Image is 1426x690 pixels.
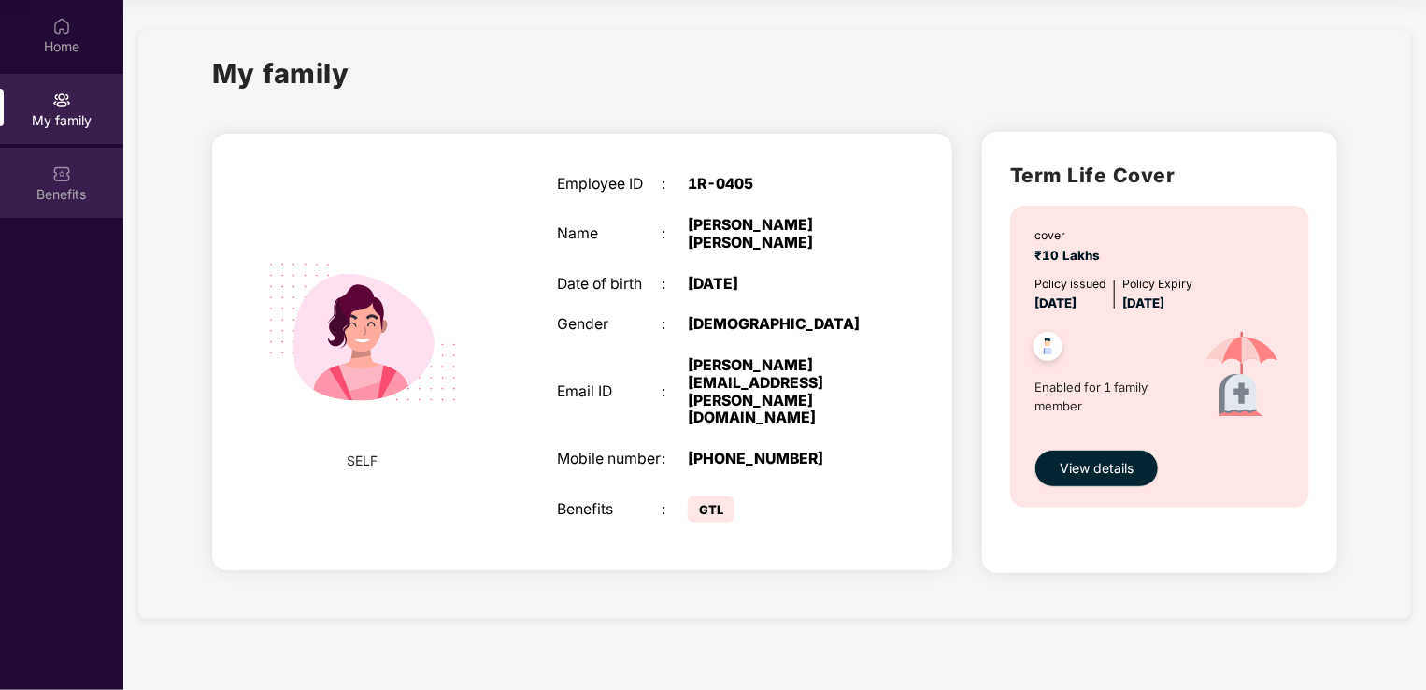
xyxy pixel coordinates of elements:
div: [PERSON_NAME] [PERSON_NAME] [688,217,871,252]
div: : [662,176,688,194]
span: Enabled for 1 family member [1034,378,1183,416]
div: Benefits [557,501,662,519]
img: svg+xml;base64,PHN2ZyBpZD0iSG9tZSIgeG1sbnM9Imh0dHA6Ly93d3cudzMub3JnLzIwMDAvc3ZnIiB3aWR0aD0iMjAiIG... [52,17,71,36]
div: Policy Expiry [1122,275,1192,293]
div: Date of birth [557,276,662,294]
div: Mobile number [557,451,662,468]
div: Email ID [557,383,662,401]
h2: Term Life Cover [1010,160,1309,191]
span: View details [1060,458,1134,479]
div: [PERSON_NAME][EMAIL_ADDRESS][PERSON_NAME][DOMAIN_NAME] [688,357,871,427]
span: [DATE] [1034,295,1077,310]
img: svg+xml;base64,PHN2ZyB4bWxucz0iaHR0cDovL3d3dy53My5vcmcvMjAwMC9zdmciIHdpZHRoPSIyMjQiIGhlaWdodD0iMT... [244,214,480,451]
img: svg+xml;base64,PHN2ZyBpZD0iQmVuZWZpdHMiIHhtbG5zPSJodHRwOi8vd3d3LnczLm9yZy8yMDAwL3N2ZyIgd2lkdGg9Ij... [52,165,71,183]
div: : [662,225,688,243]
div: [PHONE_NUMBER] [688,451,871,468]
div: Policy issued [1034,275,1106,293]
div: [DEMOGRAPHIC_DATA] [688,316,871,334]
h1: My family [212,52,349,94]
img: svg+xml;base64,PHN2ZyB3aWR0aD0iMjAiIGhlaWdodD0iMjAiIHZpZXdCb3g9IjAgMCAyMCAyMCIgZmlsbD0ibm9uZSIgeG... [52,91,71,109]
span: ₹10 Lakhs [1034,248,1107,263]
img: svg+xml;base64,PHN2ZyB4bWxucz0iaHR0cDovL3d3dy53My5vcmcvMjAwMC9zdmciIHdpZHRoPSI0OC45NDMiIGhlaWdodD... [1025,326,1071,372]
span: SELF [347,451,378,471]
div: : [662,501,688,519]
div: Gender [557,316,662,334]
div: cover [1034,226,1107,244]
div: : [662,276,688,294]
button: View details [1034,450,1159,487]
div: Employee ID [557,176,662,194]
div: : [662,383,688,401]
span: [DATE] [1122,295,1164,310]
div: [DATE] [688,276,871,294]
span: GTL [688,496,734,523]
div: Name [557,225,662,243]
div: : [662,316,688,334]
img: icon [1183,313,1301,440]
div: 1R-0405 [688,176,871,194]
div: : [662,451,688,468]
